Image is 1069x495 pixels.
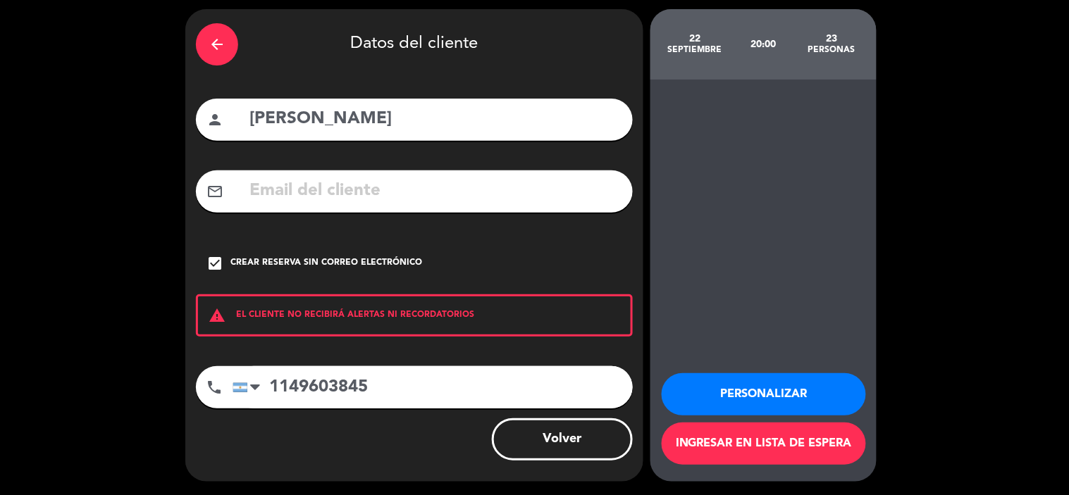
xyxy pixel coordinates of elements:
[661,33,729,44] div: 22
[662,422,866,465] button: Ingresar en lista de espera
[196,294,633,337] div: EL CLIENTE NO RECIBIRÁ ALERTAS NI RECORDATORIOS
[661,44,729,56] div: septiembre
[206,183,223,200] i: mail_outline
[230,256,422,270] div: Crear reserva sin correo electrónico
[248,177,622,206] input: Email del cliente
[206,379,223,396] i: phone
[209,36,225,53] i: arrow_back
[798,33,866,44] div: 23
[198,307,236,324] i: warning
[196,20,633,69] div: Datos del cliente
[662,373,866,415] button: Personalizar
[729,20,798,69] div: 20:00
[492,418,633,460] button: Volver
[233,366,633,408] input: Número de teléfono...
[233,367,266,408] div: Argentina: +54
[798,44,866,56] div: personas
[206,111,223,128] i: person
[248,105,622,134] input: Nombre del cliente
[206,255,223,272] i: check_box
